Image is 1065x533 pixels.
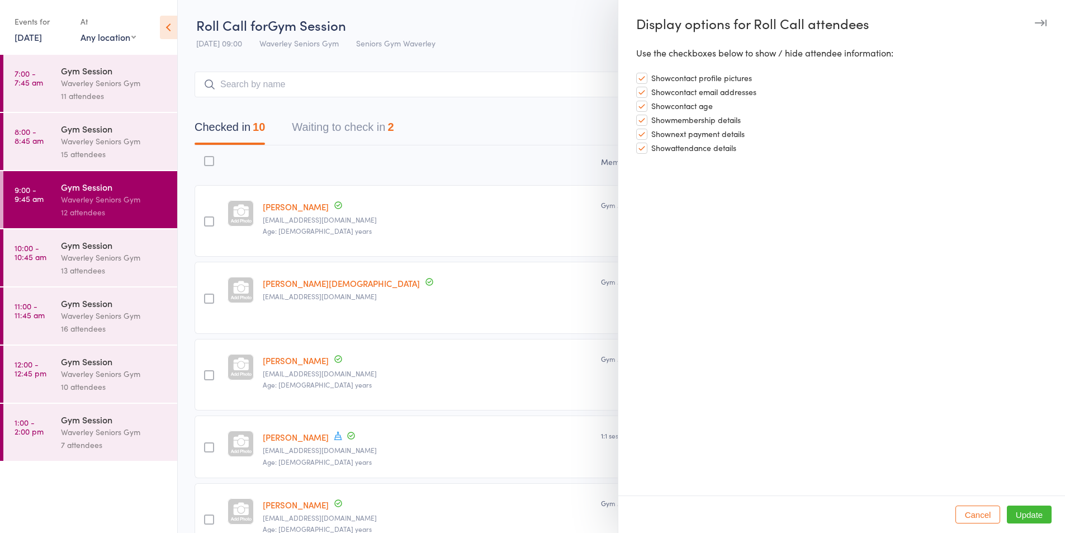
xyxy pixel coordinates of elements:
span: Show attendance details [651,140,736,153]
span: Show next payment details [651,126,745,139]
button: Cancel [955,506,1000,523]
span: Show membership details [651,112,741,125]
button: Update [1007,506,1052,523]
div: Display options for Roll Call attendees [618,16,1065,31]
span: Show contact age [651,98,713,111]
span: Show contact profile pictures [651,70,752,83]
span: Show contact email addresses [651,84,756,97]
p: Use the checkboxes below to show / hide attendee information: [636,48,1047,58]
